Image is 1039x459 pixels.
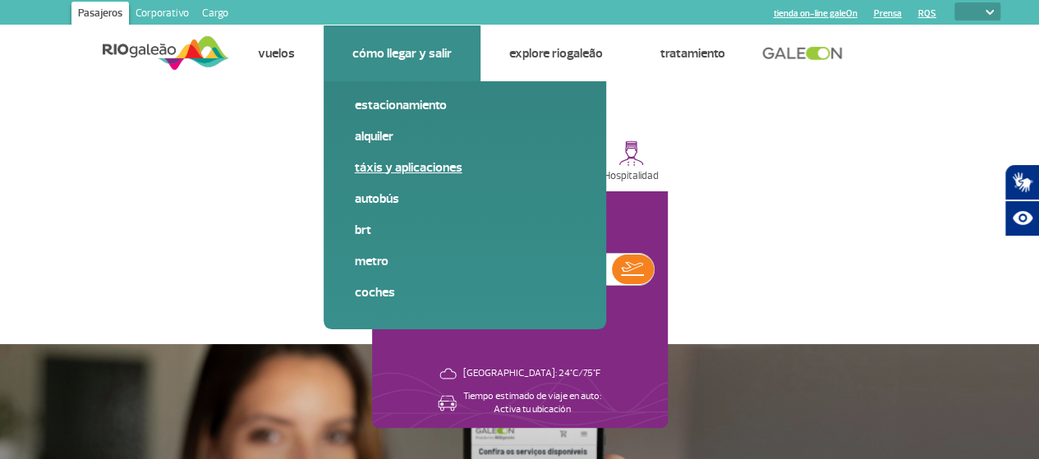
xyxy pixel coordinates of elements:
[355,252,575,270] a: Metro
[917,8,936,19] a: RQS
[1005,164,1039,236] div: Plugin de acessibilidade da Hand Talk.
[463,367,600,380] p: [GEOGRAPHIC_DATA]: 24°C/75°F
[773,8,857,19] a: tienda on-line galeOn
[873,8,901,19] a: Prensa
[352,45,452,62] a: Cómo llegar y salir
[1005,200,1039,236] button: Abrir recursos assistivos.
[355,221,575,239] a: BRT
[463,390,601,416] p: Tiempo estimado de viaje en auto: Activa tu ubicación
[1005,164,1039,200] button: Abrir tradutor de língua de sinais.
[660,45,725,62] a: Tratamiento
[355,158,575,177] a: Táxis y aplicaciones
[355,127,575,145] a: Alquiler
[604,170,659,182] p: Hospitalidad
[595,134,668,191] button: Hospitalidad
[355,96,575,114] a: Estacionamiento
[71,2,129,28] a: Pasajeros
[618,140,644,166] img: hospitality.svg
[129,2,195,28] a: Corporativo
[355,190,575,208] a: Autobús
[355,283,575,301] a: Coches
[258,45,295,62] a: Vuelos
[509,45,603,62] a: Explore RIOgaleão
[195,2,235,28] a: Cargo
